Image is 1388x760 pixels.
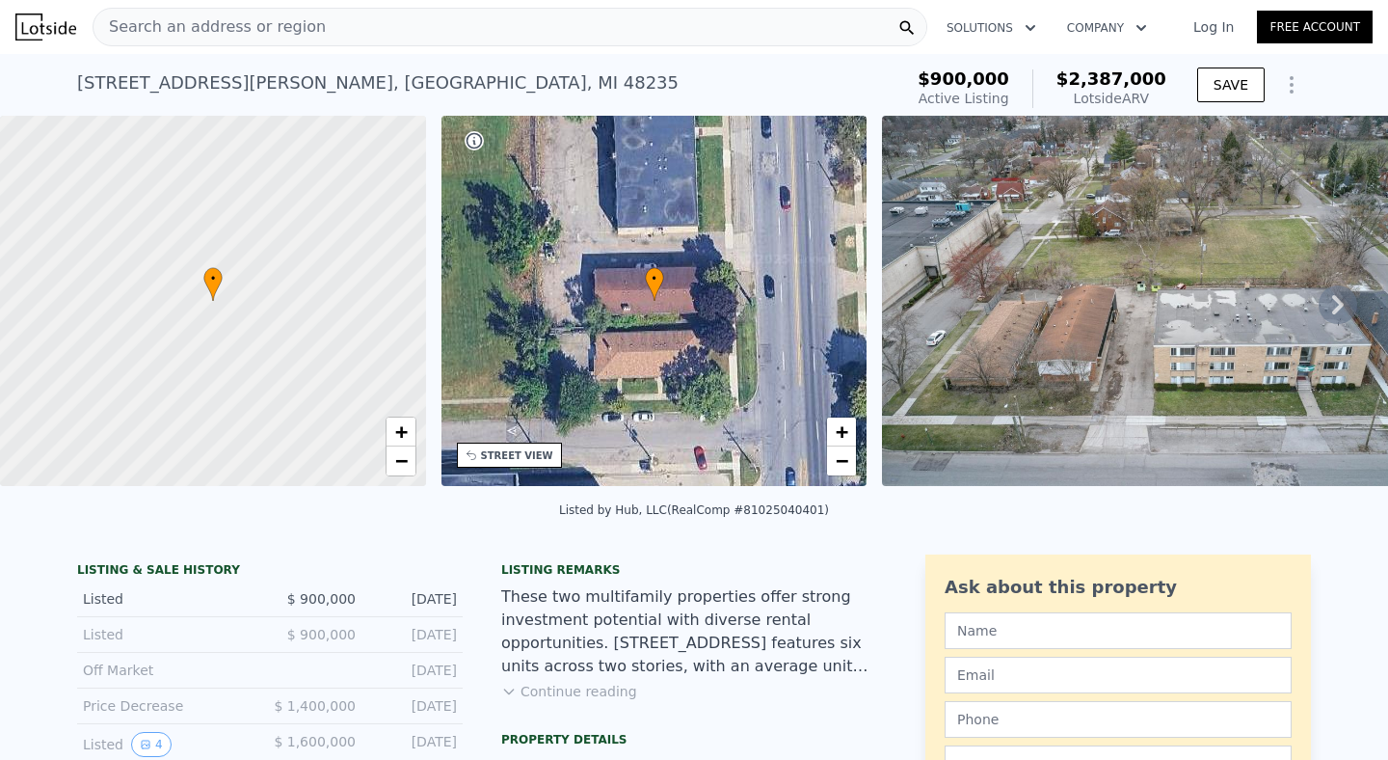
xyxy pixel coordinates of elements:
button: Company [1052,11,1162,45]
div: Listed [83,732,254,757]
div: Ask about this property [945,574,1292,601]
span: $2,387,000 [1056,68,1166,89]
a: Zoom in [387,418,415,447]
span: Search an address or region [93,15,326,39]
input: Phone [945,701,1292,738]
div: Listed [83,589,254,609]
input: Email [945,657,1292,693]
div: STREET VIEW [481,448,553,463]
div: Listed by Hub, LLC (RealComp #81025040401) [559,503,829,517]
button: View historical data [131,732,172,757]
div: [DATE] [371,696,457,716]
div: Lotside ARV [1056,89,1166,108]
a: Log In [1170,17,1257,37]
a: Free Account [1257,11,1373,43]
span: Active Listing [919,91,1009,106]
span: + [836,420,848,444]
span: − [394,448,407,473]
span: − [836,448,848,473]
span: $ 900,000 [287,627,356,642]
div: • [203,267,223,301]
div: Listed [83,625,254,644]
span: • [203,270,223,287]
span: • [645,270,664,287]
button: Show Options [1272,66,1311,104]
div: Listing remarks [501,562,887,578]
input: Name [945,612,1292,649]
div: Price Decrease [83,696,254,716]
div: These two multifamily properties offer strong investment potential with diverse rental opportunit... [501,585,887,678]
span: $ 900,000 [287,591,356,607]
div: Off Market [83,661,254,680]
div: [STREET_ADDRESS][PERSON_NAME] , [GEOGRAPHIC_DATA] , MI 48235 [77,69,679,96]
div: LISTING & SALE HISTORY [77,562,463,582]
a: Zoom in [827,418,856,447]
span: $ 1,600,000 [274,734,356,749]
div: [DATE] [371,732,457,757]
div: Property details [501,732,887,747]
button: Solutions [931,11,1052,45]
div: • [645,267,664,301]
div: [DATE] [371,589,457,609]
a: Zoom out [387,447,415,475]
span: + [394,420,407,444]
button: Continue reading [501,682,637,701]
span: $ 1,400,000 [274,698,356,714]
div: [DATE] [371,625,457,644]
a: Zoom out [827,447,856,475]
div: [DATE] [371,661,457,680]
button: SAVE [1197,68,1265,102]
span: $900,000 [918,68,1009,89]
img: Lotside [15,14,76,41]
